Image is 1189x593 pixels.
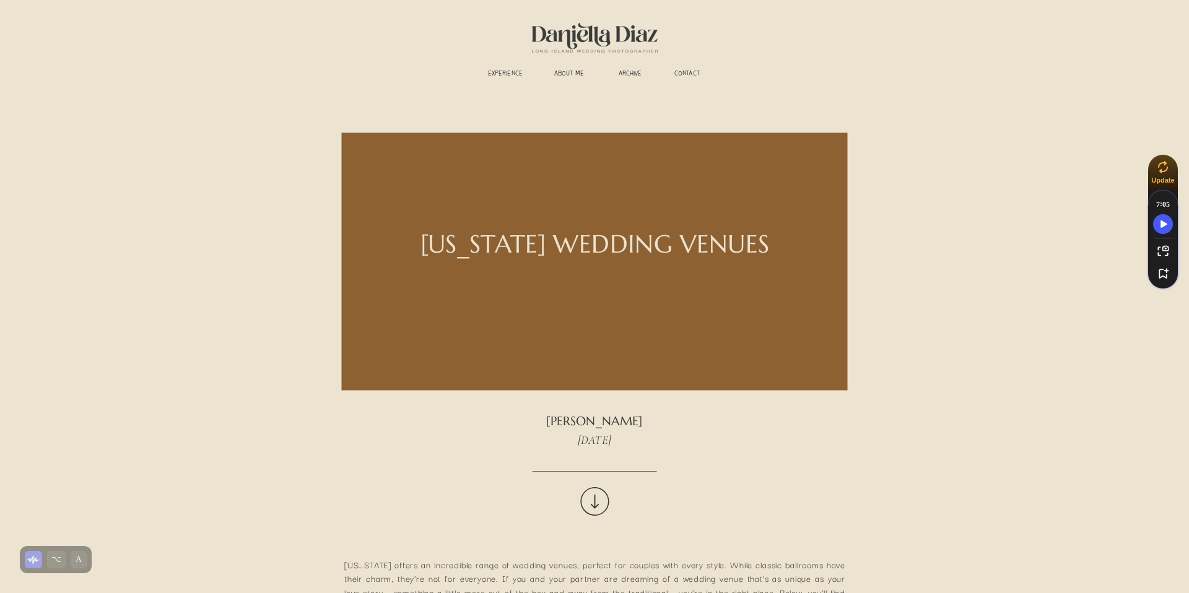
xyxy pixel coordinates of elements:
[611,70,650,79] a: ARCHIVE
[546,70,592,79] a: ABOUT ME
[491,431,698,448] h3: [DATE]
[487,414,702,428] h3: [PERSON_NAME]
[482,70,528,79] a: experience
[419,229,771,294] h1: [US_STATE] Wedding Venues
[668,70,707,79] a: CONTACT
